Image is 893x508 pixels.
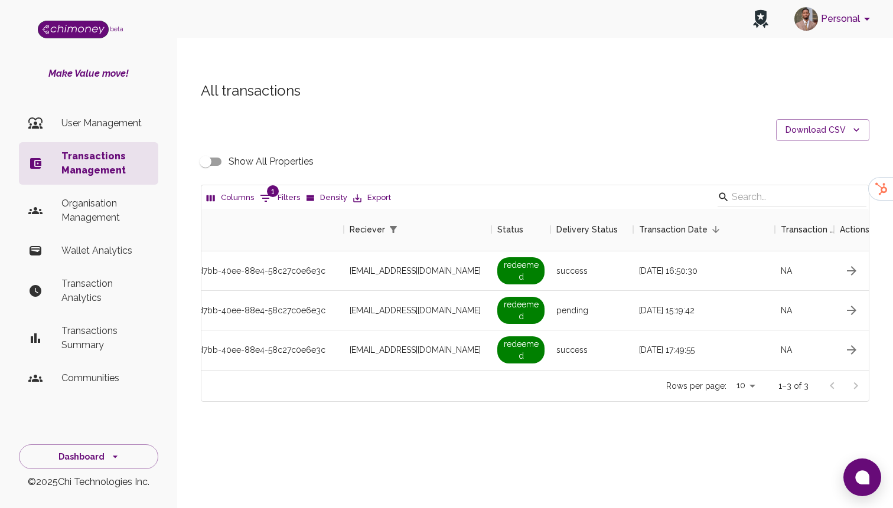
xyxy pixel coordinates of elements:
[550,208,633,251] div: Delivery Status
[708,221,724,238] button: Sort
[790,4,879,34] button: account of current user
[161,304,325,316] div: f7be51ce-d7bb-40ee-88e4-58c27c0e6e3c
[61,116,149,130] p: User Management
[350,304,481,316] span: [EMAIL_ADDRESS][DOMAIN_NAME]
[350,208,385,251] div: Reciever
[110,25,123,32] span: beta
[497,297,545,324] span: redeemed
[718,188,866,209] div: Search
[61,277,149,305] p: Transaction Analytics
[61,324,149,352] p: Transactions Summary
[61,149,149,178] p: Transactions Management
[840,208,869,251] div: Actions
[731,377,760,394] div: 10
[155,208,344,251] div: Initiator
[775,291,834,330] div: NA
[633,330,775,370] div: [DATE] 17:49:55
[556,208,618,251] div: Delivery Status
[843,458,881,496] button: Open chat window
[778,380,809,392] p: 1–3 of 3
[350,189,394,207] button: Export
[794,7,818,31] img: avatar
[639,208,708,251] div: Transaction Date
[350,344,481,356] span: [EMAIL_ADDRESS][DOMAIN_NAME]
[666,380,726,392] p: Rows per page:
[204,189,257,207] button: Select columns
[61,244,149,258] p: Wallet Analytics
[38,21,109,38] img: Logo
[303,189,350,207] button: Density
[497,257,545,284] span: redeemed
[781,208,834,251] div: Transaction payment Method
[633,251,775,291] div: [DATE] 16:50:30
[161,344,325,356] div: f7be51ce-d7bb-40ee-88e4-58c27c0e6e3c
[344,208,491,251] div: Reciever
[633,291,775,330] div: [DATE] 15:19:42
[257,189,303,208] button: Show filters
[732,188,849,207] input: Search…
[775,208,834,251] div: Transaction payment Method
[550,330,633,370] div: success
[775,251,834,291] div: NA
[161,265,325,277] div: f7be51ce-d7bb-40ee-88e4-58c27c0e6e3c
[775,330,834,370] div: NA
[497,208,523,251] div: Status
[550,291,633,330] div: pending
[633,208,775,251] div: Transaction Date
[402,221,418,238] button: Sort
[550,251,633,291] div: success
[19,444,158,470] button: Dashboard
[385,221,402,238] button: Show filters
[267,185,279,197] span: 1
[201,81,869,100] h5: All transactions
[491,208,550,251] div: Status
[61,371,149,385] p: Communities
[497,336,545,363] span: redeemed
[776,119,869,141] button: Download CSV
[61,196,149,225] p: Organisation Management
[350,265,481,277] span: [EMAIL_ADDRESS][DOMAIN_NAME]
[385,221,402,238] div: 1 active filter
[229,155,314,169] span: Show All Properties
